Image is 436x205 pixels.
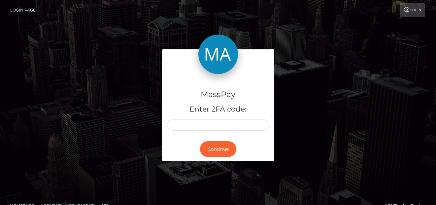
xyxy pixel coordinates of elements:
a: Login [400,3,425,17]
h5: Enter 2FA code: [167,104,269,115]
a: Login Page [10,3,36,17]
img: MassPay [198,35,238,74]
h4: MassPay [167,89,269,100]
button: Continue [200,141,236,157]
